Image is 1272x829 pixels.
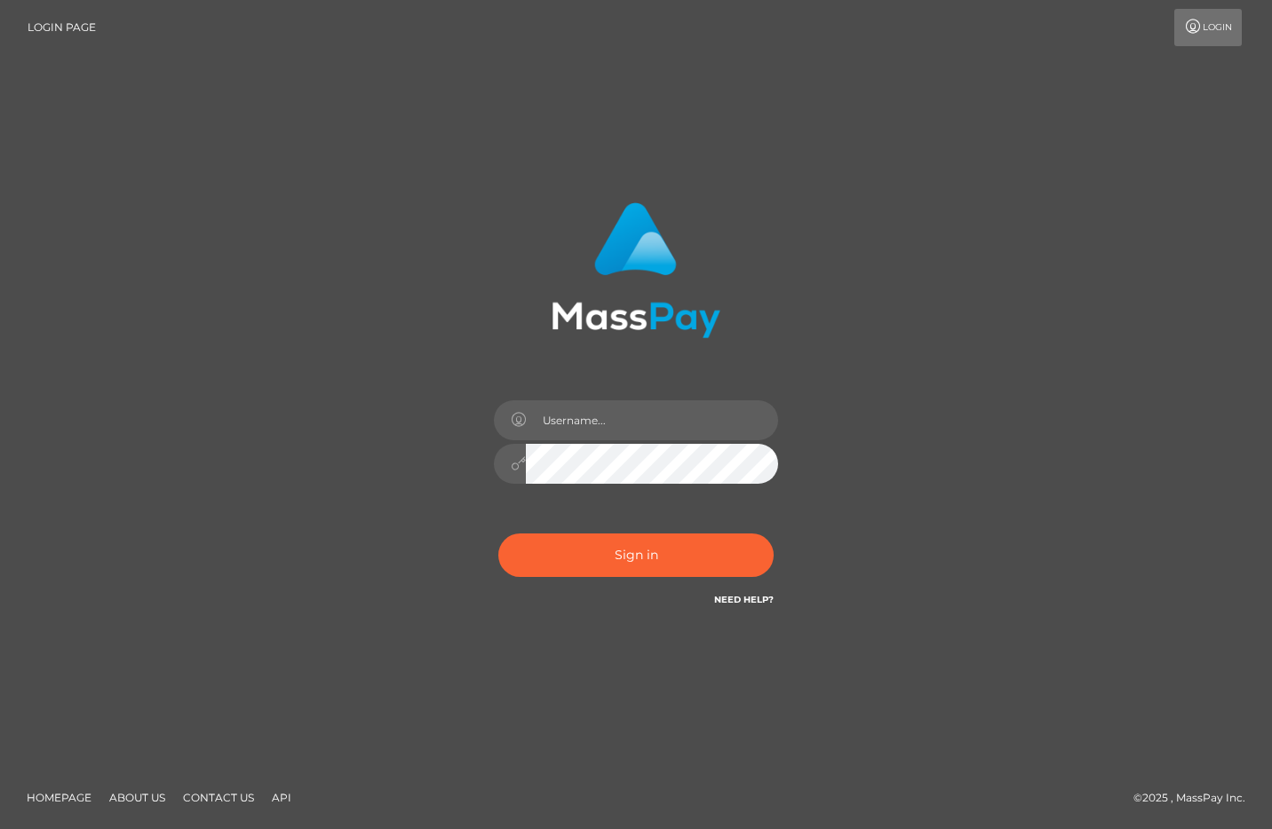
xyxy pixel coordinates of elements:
div: © 2025 , MassPay Inc. [1133,788,1259,808]
a: Login [1174,9,1242,46]
input: Username... [526,400,778,440]
button: Sign in [498,533,774,577]
a: API [265,784,298,811]
a: About Us [102,784,172,811]
img: MassPay Login [552,202,720,338]
a: Login Page [28,9,96,46]
a: Homepage [20,784,99,811]
a: Need Help? [714,594,774,605]
a: Contact Us [176,784,261,811]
